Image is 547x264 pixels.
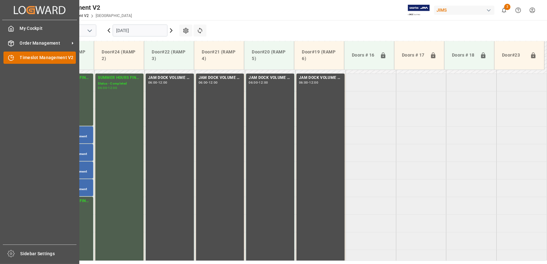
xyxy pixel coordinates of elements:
[98,81,141,86] div: Status - Completed
[113,25,167,36] input: DD.MM.YYYY
[399,49,427,61] div: Doors # 17
[511,3,525,17] button: Help Center
[85,26,94,36] button: open menu
[20,54,76,61] span: Timeslot Management V2
[158,81,167,84] div: 12:00
[98,75,141,81] div: SUMMER HOURS FINAL
[148,75,191,81] div: JAM DOCK VOLUME CONTROL
[199,81,208,84] div: 06:00
[98,86,107,89] div: 06:00
[408,5,430,16] img: Exertis%20JAM%20-%20Email%20Logo.jpg_1722504956.jpg
[249,46,289,64] div: Door#20 (RAMP 5)
[199,75,242,81] div: JAM DOCK VOLUME CONTROL
[108,86,117,89] div: 12:00
[199,46,239,64] div: Door#21 (RAMP 4)
[149,46,189,64] div: Door#22 (RAMP 3)
[3,52,76,64] a: Timeslot Management V2
[259,81,268,84] div: 12:00
[504,4,510,10] span: 2
[309,81,318,84] div: 12:00
[499,49,527,61] div: Door#23
[449,49,477,61] div: Doors # 18
[497,3,511,17] button: show 2 new notifications
[258,81,259,84] div: -
[249,81,258,84] div: 06:00
[349,49,377,61] div: Doors # 16
[20,25,76,32] span: My Cockpit
[249,75,292,81] div: JAM DOCK VOLUME CONTROL
[207,81,208,84] div: -
[20,40,70,47] span: Order Management
[157,81,158,84] div: -
[299,75,342,81] div: JAM DOCK VOLUME CONTROL
[434,4,497,16] button: JIMS
[299,46,339,64] div: Door#19 (RAMP 6)
[209,81,218,84] div: 12:00
[308,81,309,84] div: -
[20,250,77,257] span: Sidebar Settings
[434,6,494,15] div: JIMS
[299,81,308,84] div: 06:00
[107,86,108,89] div: -
[99,46,139,64] div: Door#24 (RAMP 2)
[27,3,132,12] div: Timeslot Management V2
[3,22,76,35] a: My Cockpit
[148,81,157,84] div: 06:00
